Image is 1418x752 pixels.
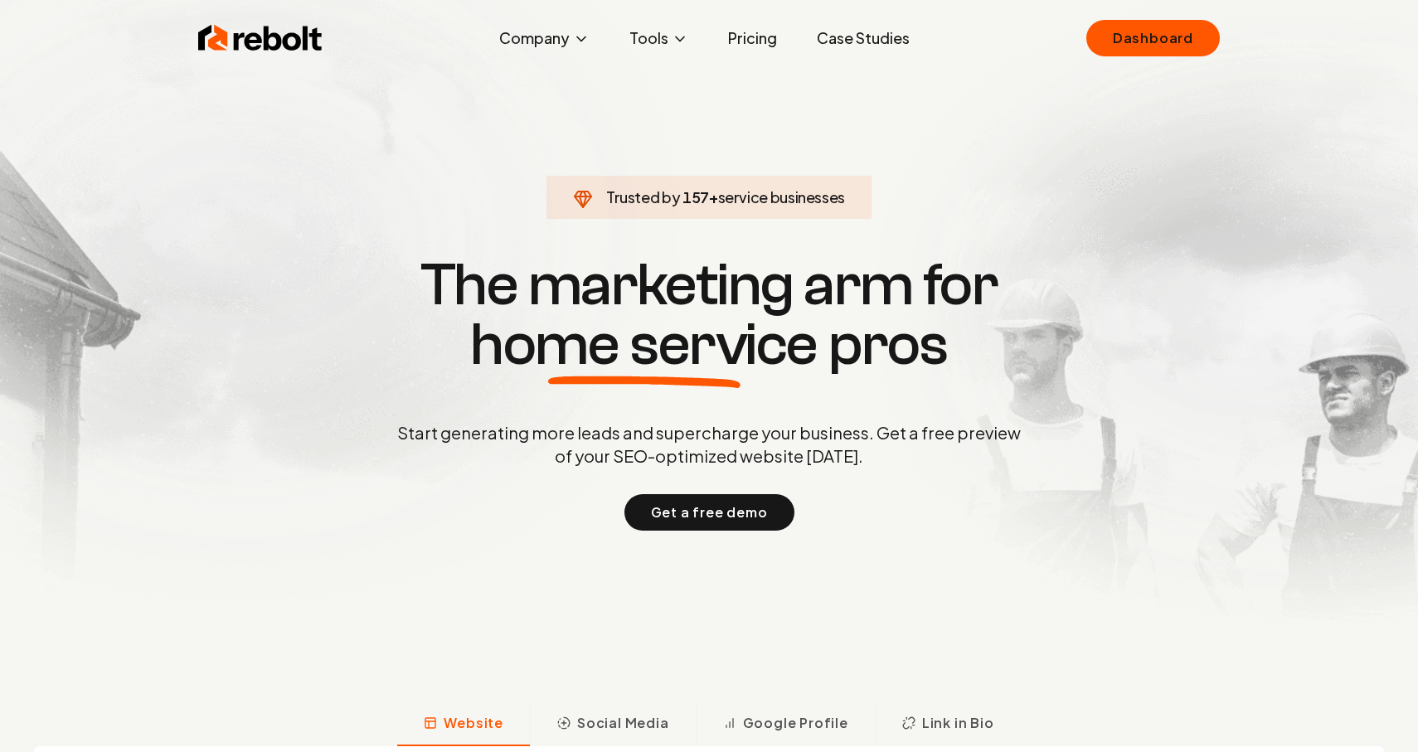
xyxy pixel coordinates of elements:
span: Trusted by [606,187,680,206]
span: Link in Bio [922,713,994,733]
button: Get a free demo [624,494,794,531]
a: Case Studies [804,22,923,55]
button: Social Media [530,703,696,746]
img: Rebolt Logo [198,22,323,55]
a: Pricing [715,22,790,55]
span: Website [444,713,503,733]
span: 157 [682,186,709,209]
button: Link in Bio [875,703,1021,746]
button: Google Profile [696,703,875,746]
button: Company [486,22,603,55]
p: Start generating more leads and supercharge your business. Get a free preview of your SEO-optimiz... [394,421,1024,468]
button: Tools [616,22,702,55]
span: Social Media [577,713,669,733]
span: service businesses [718,187,846,206]
span: home service [470,315,818,375]
button: Website [397,703,530,746]
span: + [709,187,718,206]
a: Dashboard [1086,20,1220,56]
span: Google Profile [743,713,848,733]
h1: The marketing arm for pros [311,255,1107,375]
